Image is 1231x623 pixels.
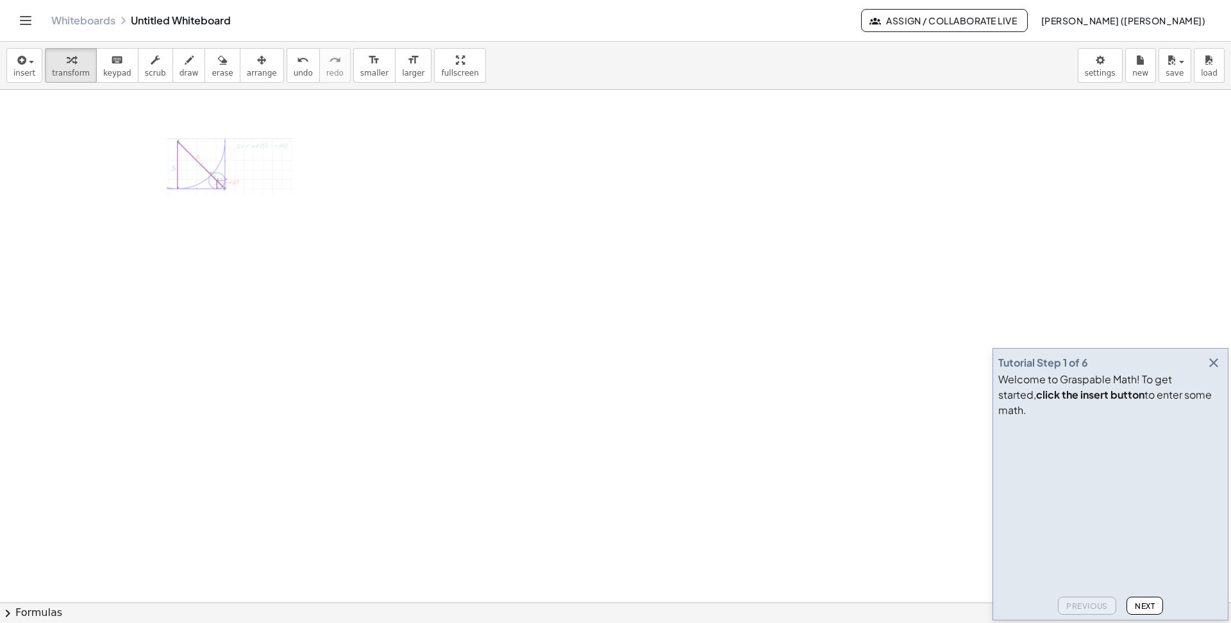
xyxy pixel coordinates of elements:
[111,53,123,68] i: keyboard
[212,69,233,78] span: erase
[395,48,431,83] button: format_sizelarger
[434,48,485,83] button: fullscreen
[1036,388,1144,401] b: click the insert button
[441,69,478,78] span: fullscreen
[1194,48,1225,83] button: load
[172,48,206,83] button: draw
[360,69,389,78] span: smaller
[96,48,138,83] button: keyboardkeypad
[138,48,173,83] button: scrub
[407,53,419,68] i: format_size
[1166,69,1184,78] span: save
[998,355,1088,370] div: Tutorial Step 1 of 6
[15,10,36,31] button: Toggle navigation
[1078,48,1123,83] button: settings
[368,53,380,68] i: format_size
[319,48,351,83] button: redoredo
[13,69,35,78] span: insert
[247,69,277,78] span: arrange
[240,48,284,83] button: arrange
[1030,9,1216,32] button: [PERSON_NAME] ([PERSON_NAME])
[145,69,166,78] span: scrub
[205,48,240,83] button: erase
[998,372,1223,418] div: Welcome to Graspable Math! To get started, to enter some math.
[872,15,1017,26] span: Assign / Collaborate Live
[180,69,199,78] span: draw
[1201,69,1218,78] span: load
[6,48,42,83] button: insert
[51,14,115,27] a: Whiteboards
[1126,597,1163,615] button: Next
[1125,48,1156,83] button: new
[294,69,313,78] span: undo
[1159,48,1191,83] button: save
[861,9,1028,32] button: Assign / Collaborate Live
[287,48,320,83] button: undoundo
[329,53,341,68] i: redo
[353,48,396,83] button: format_sizesmaller
[1132,69,1148,78] span: new
[326,69,344,78] span: redo
[45,48,97,83] button: transform
[297,53,309,68] i: undo
[103,69,131,78] span: keypad
[1085,69,1116,78] span: settings
[402,69,424,78] span: larger
[52,69,90,78] span: transform
[1041,15,1205,26] span: [PERSON_NAME] ([PERSON_NAME])
[1135,601,1155,611] span: Next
